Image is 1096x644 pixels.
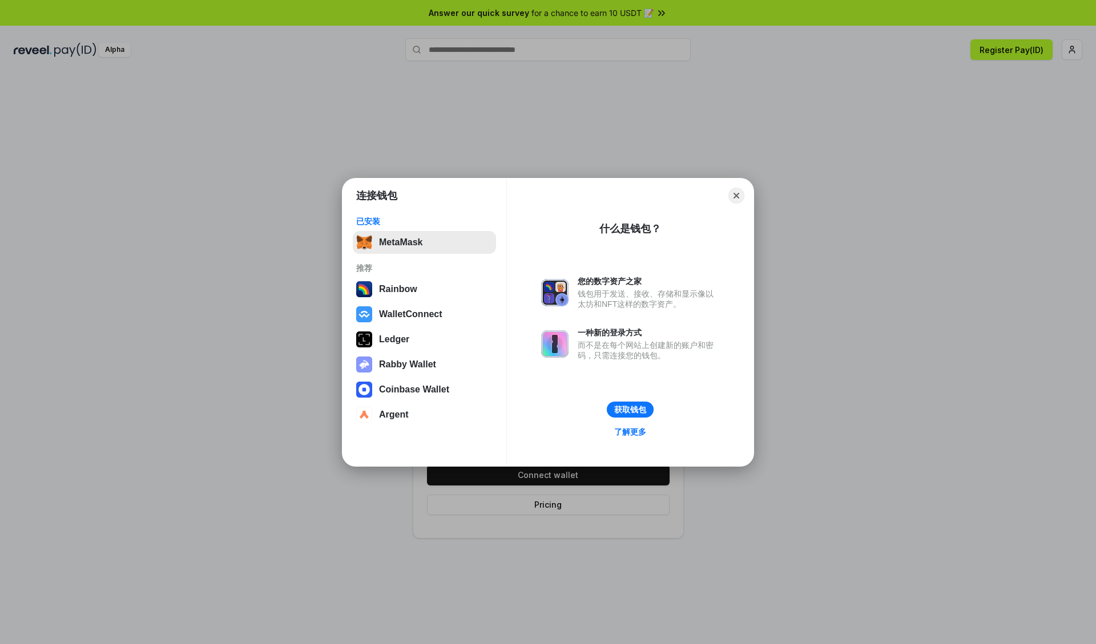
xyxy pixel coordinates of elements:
[379,384,449,395] div: Coinbase Wallet
[356,382,372,398] img: svg+xml,%3Csvg%20width%3D%2228%22%20height%3D%2228%22%20viewBox%3D%220%200%2028%2028%22%20fill%3D...
[614,427,646,437] div: 了解更多
[356,216,493,226] div: 已安装
[353,278,496,301] button: Rainbow
[541,279,569,306] img: svg+xml,%3Csvg%20xmlns%3D%22http%3A%2F%2Fwww.w3.org%2F2000%2Fsvg%22%20fill%3D%22none%22%20viewBox...
[379,309,442,319] div: WalletConnect
[607,424,653,439] a: 了解更多
[578,327,719,338] div: 一种新的登录方式
[356,189,397,202] h1: 连接钱包
[356,234,372,250] img: svg+xml,%3Csvg%20fill%3D%22none%22%20height%3D%2233%22%20viewBox%3D%220%200%2035%2033%22%20width%...
[353,231,496,254] button: MetaMask
[356,306,372,322] img: svg+xml,%3Csvg%20width%3D%2228%22%20height%3D%2228%22%20viewBox%3D%220%200%2028%2028%22%20fill%3D...
[353,403,496,426] button: Argent
[353,378,496,401] button: Coinbase Wallet
[379,284,417,294] div: Rainbow
[728,188,744,204] button: Close
[356,357,372,372] img: svg+xml,%3Csvg%20xmlns%3D%22http%3A%2F%2Fwww.w3.org%2F2000%2Fsvg%22%20fill%3D%22none%22%20viewBox...
[353,328,496,351] button: Ledger
[356,407,372,423] img: svg+xml,%3Csvg%20width%3D%2228%22%20height%3D%2228%22%20viewBox%3D%220%200%2028%2028%22%20fill%3D...
[379,410,409,420] div: Argent
[541,330,569,358] img: svg+xml,%3Csvg%20xmlns%3D%22http%3A%2F%2Fwww.w3.org%2F2000%2Fsvg%22%20fill%3D%22none%22%20viewBox...
[353,303,496,326] button: WalletConnect
[379,237,422,248] div: MetaMask
[578,289,719,309] div: 钱包用于发送、接收、存储和显示像以太坊和NFT这样的数字资产。
[356,263,493,273] div: 推荐
[578,276,719,286] div: 您的数字资产之家
[353,353,496,376] button: Rabby Wallet
[578,340,719,361] div: 而不是在每个网站上创建新的账户和密码，只需连接您的钱包。
[356,281,372,297] img: svg+xml,%3Csvg%20width%3D%22120%22%20height%3D%22120%22%20viewBox%3D%220%200%20120%20120%22%20fil...
[607,402,654,418] button: 获取钱包
[356,331,372,347] img: svg+xml,%3Csvg%20xmlns%3D%22http%3A%2F%2Fwww.w3.org%2F2000%2Fsvg%22%20width%3D%2228%22%20height%3...
[599,222,661,236] div: 什么是钱包？
[379,359,436,370] div: Rabby Wallet
[614,404,646,415] div: 获取钱包
[379,334,409,345] div: Ledger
